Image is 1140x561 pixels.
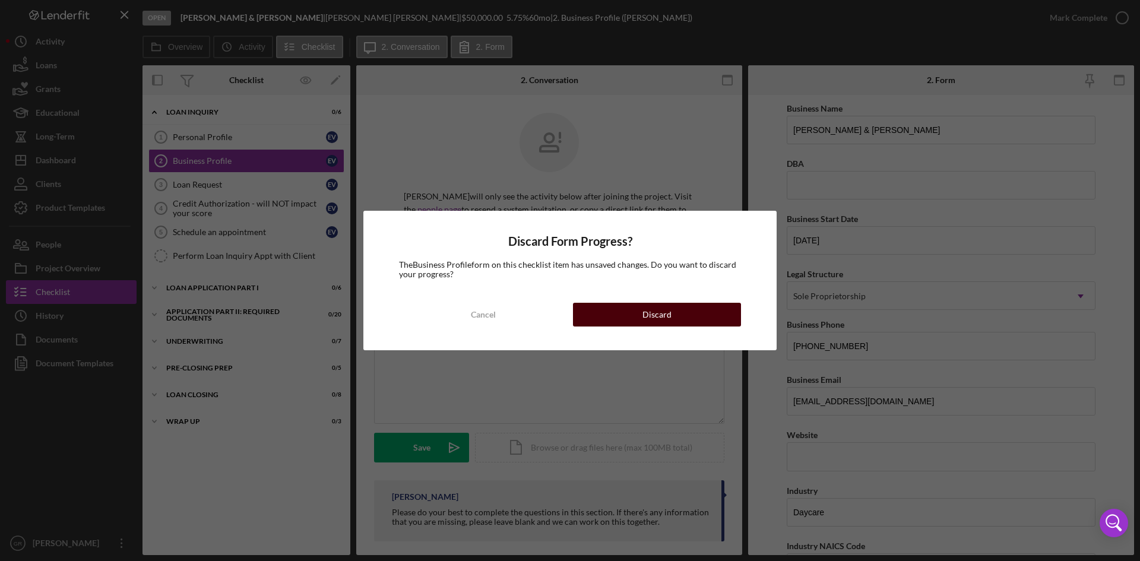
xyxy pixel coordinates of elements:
[399,234,741,248] h4: Discard Form Progress?
[642,303,672,327] div: Discard
[399,303,567,327] button: Cancel
[573,303,741,327] button: Discard
[1100,509,1128,537] div: Open Intercom Messenger
[471,303,496,327] div: Cancel
[399,259,736,279] span: The Business Profile form on this checklist item has unsaved changes. Do you want to discard your...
